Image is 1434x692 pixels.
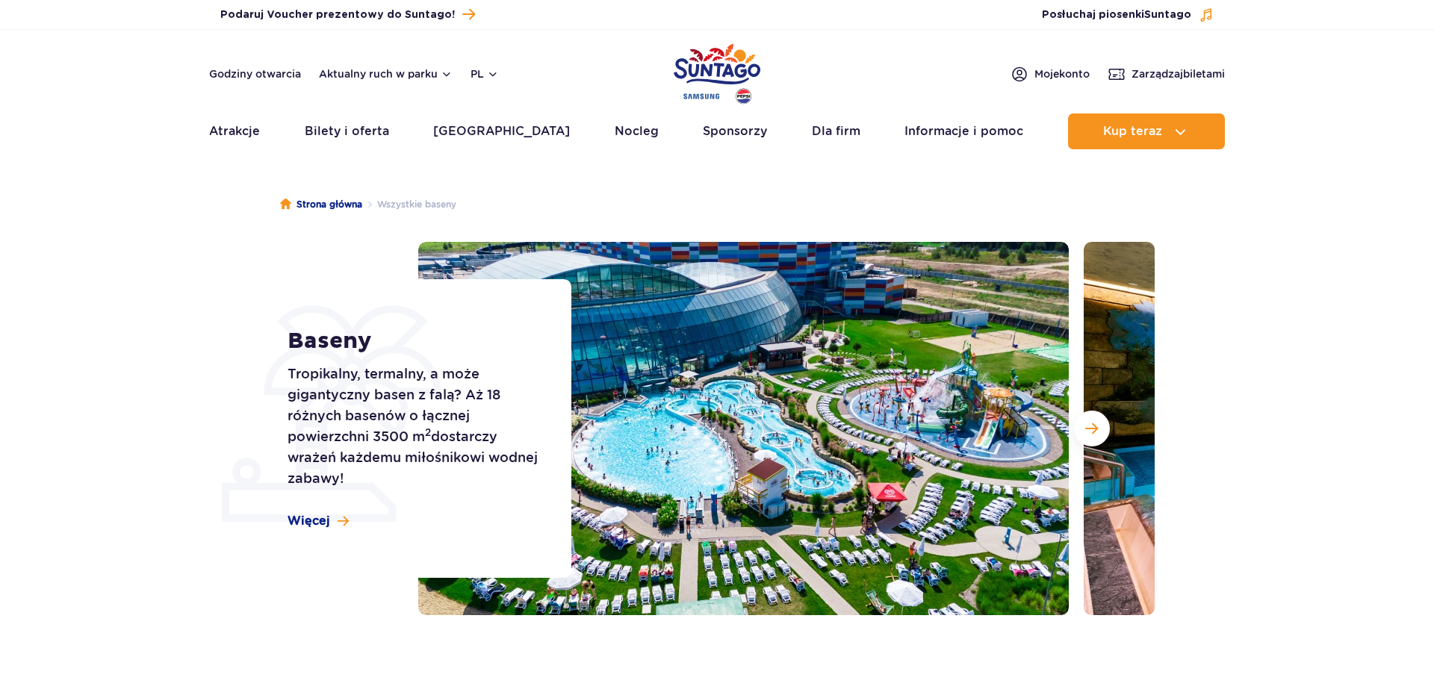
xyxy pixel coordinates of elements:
[471,66,499,81] button: pl
[288,513,349,529] a: Więcej
[674,37,760,106] a: Park of Poland
[1132,66,1225,81] span: Zarządzaj biletami
[904,113,1023,149] a: Informacje i pomoc
[703,113,767,149] a: Sponsorzy
[425,426,431,438] sup: 2
[288,513,330,529] span: Więcej
[615,113,659,149] a: Nocleg
[812,113,860,149] a: Dla firm
[209,66,301,81] a: Godziny otwarcia
[1108,65,1225,83] a: Zarządzajbiletami
[1068,113,1225,149] button: Kup teraz
[280,197,362,212] a: Strona główna
[433,113,570,149] a: [GEOGRAPHIC_DATA]
[1042,7,1191,22] span: Posłuchaj piosenki
[220,4,475,25] a: Podaruj Voucher prezentowy do Suntago!
[1103,125,1162,138] span: Kup teraz
[319,68,453,80] button: Aktualny ruch w parku
[362,197,456,212] li: Wszystkie baseny
[209,113,260,149] a: Atrakcje
[1034,66,1090,81] span: Moje konto
[288,328,538,355] h1: Baseny
[1144,10,1191,20] span: Suntago
[1011,65,1090,83] a: Mojekonto
[305,113,389,149] a: Bilety i oferta
[288,364,538,489] p: Tropikalny, termalny, a może gigantyczny basen z falą? Aż 18 różnych basenów o łącznej powierzchn...
[1042,7,1214,22] button: Posłuchaj piosenkiSuntago
[1074,411,1110,446] button: Następny slajd
[418,242,1069,615] img: Zewnętrzna część Suntago z basenami i zjeżdżalniami, otoczona leżakami i zielenią
[220,7,455,22] span: Podaruj Voucher prezentowy do Suntago!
